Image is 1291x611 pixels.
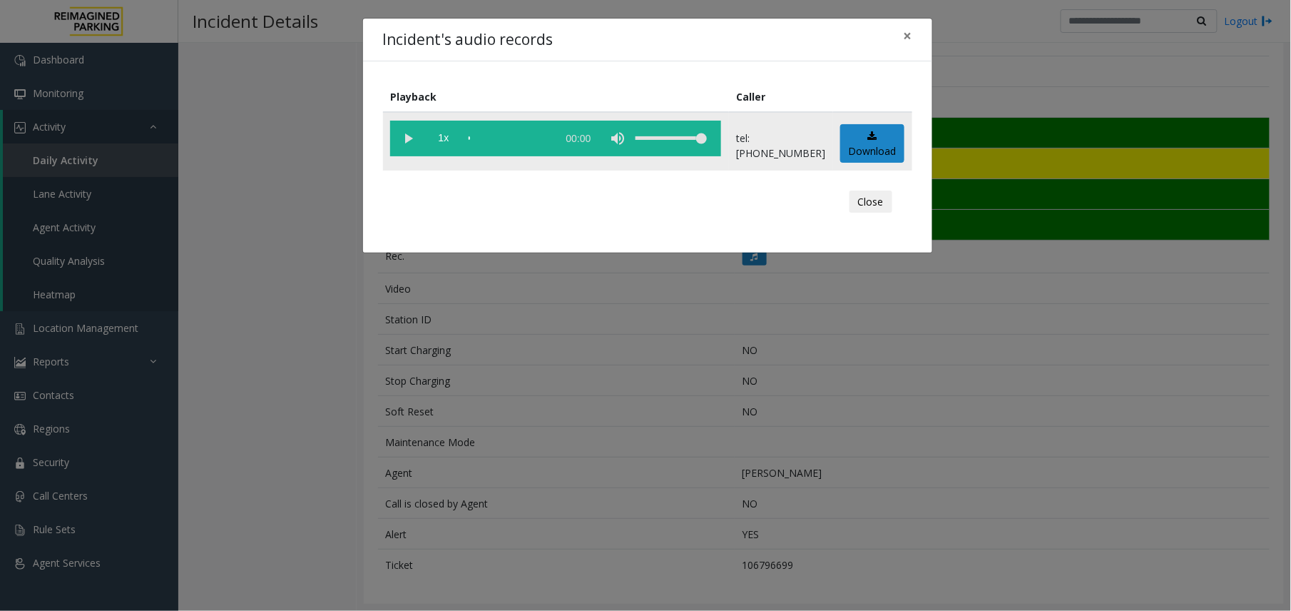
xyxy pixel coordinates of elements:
div: volume level [636,121,707,156]
span: × [904,26,912,46]
span: playback speed button [426,121,461,156]
button: Close [894,19,922,54]
button: Close [849,191,892,213]
a: Download [840,124,904,163]
div: scrub bar [469,121,550,156]
h4: Incident's audio records [383,29,553,51]
th: Caller [729,81,833,112]
th: Playback [383,81,729,112]
p: tel:[PHONE_NUMBER] [736,131,825,161]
